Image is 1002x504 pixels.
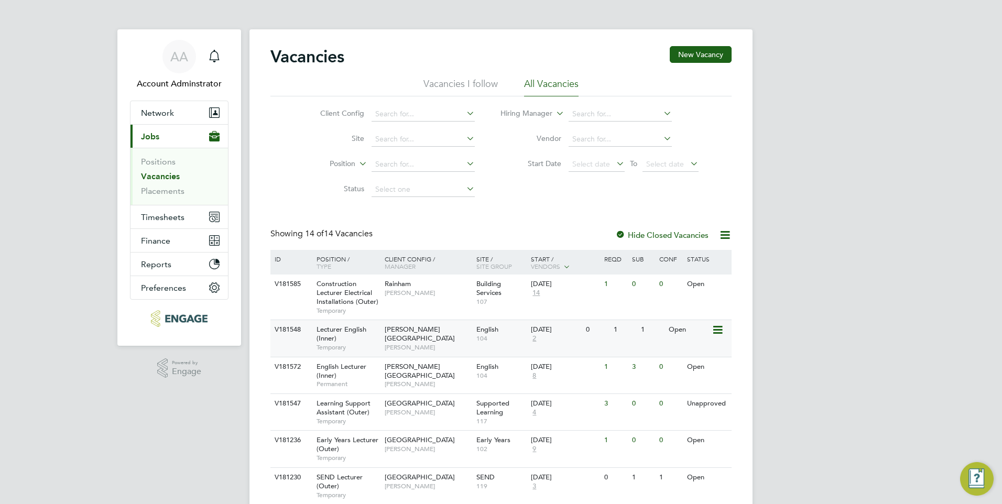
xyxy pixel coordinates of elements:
[684,275,730,294] div: Open
[423,78,498,96] li: Vacancies I follow
[684,431,730,450] div: Open
[531,280,599,289] div: [DATE]
[270,46,344,67] h2: Vacancies
[629,275,657,294] div: 0
[531,445,538,454] span: 9
[317,279,378,306] span: Construction Lecturer Electrical Installations (Outer)
[385,482,471,490] span: [PERSON_NAME]
[141,259,171,269] span: Reports
[476,473,495,481] span: SEND
[531,334,538,343] span: 2
[531,482,538,491] span: 3
[476,298,526,306] span: 107
[141,236,170,246] span: Finance
[531,363,599,371] div: [DATE]
[141,283,186,293] span: Preferences
[615,230,709,240] label: Hide Closed Vacancies
[666,320,712,339] div: Open
[476,445,526,453] span: 102
[141,212,184,222] span: Timesheets
[272,320,309,339] div: V181548
[385,343,471,352] span: [PERSON_NAME]
[130,276,228,299] button: Preferences
[385,435,455,444] span: [GEOGRAPHIC_DATA]
[272,468,309,487] div: V181230
[172,358,201,367] span: Powered by
[317,362,366,380] span: English Lecturer (Inner)
[501,159,561,168] label: Start Date
[602,357,629,377] div: 1
[130,40,228,90] a: AAAccount Adminstrator
[531,408,538,417] span: 4
[638,320,666,339] div: 1
[317,380,379,388] span: Permanent
[309,250,382,275] div: Position /
[130,310,228,327] a: Go to home page
[531,262,560,270] span: Vendors
[141,171,180,181] a: Vacancies
[317,454,379,462] span: Temporary
[684,468,730,487] div: Open
[602,431,629,450] div: 1
[317,435,378,453] span: Early Years Lecturer (Outer)
[629,394,657,413] div: 0
[492,108,552,119] label: Hiring Manager
[317,473,363,490] span: SEND Lecturer (Outer)
[657,394,684,413] div: 0
[317,491,379,499] span: Temporary
[476,362,498,371] span: English
[385,399,455,408] span: [GEOGRAPHIC_DATA]
[531,436,599,445] div: [DATE]
[524,78,579,96] li: All Vacancies
[385,279,411,288] span: Rainham
[657,275,684,294] div: 0
[305,228,373,239] span: 14 Vacancies
[476,482,526,490] span: 119
[583,320,611,339] div: 0
[531,325,581,334] div: [DATE]
[657,357,684,377] div: 0
[141,186,184,196] a: Placements
[272,250,309,268] div: ID
[372,182,475,197] input: Select one
[684,394,730,413] div: Unapproved
[528,250,602,276] div: Start /
[476,325,498,334] span: English
[272,431,309,450] div: V181236
[602,275,629,294] div: 1
[385,262,416,270] span: Manager
[572,159,610,169] span: Select date
[646,159,684,169] span: Select date
[476,399,509,417] span: Supported Learning
[670,46,732,63] button: New Vacancy
[272,394,309,413] div: V181547
[611,320,638,339] div: 1
[141,157,176,167] a: Positions
[476,279,502,297] span: Building Services
[304,134,364,143] label: Site
[317,343,379,352] span: Temporary
[960,462,994,496] button: Engage Resource Center
[385,289,471,297] span: [PERSON_NAME]
[270,228,375,239] div: Showing
[151,310,207,327] img: protocol-logo-retina.png
[130,101,228,124] button: Network
[629,431,657,450] div: 0
[385,408,471,417] span: [PERSON_NAME]
[141,108,174,118] span: Network
[474,250,529,275] div: Site /
[372,157,475,172] input: Search for...
[372,132,475,147] input: Search for...
[272,275,309,294] div: V181585
[531,371,538,380] span: 8
[476,334,526,343] span: 104
[382,250,474,275] div: Client Config /
[627,157,640,170] span: To
[141,132,159,141] span: Jobs
[531,289,541,298] span: 14
[317,399,371,417] span: Learning Support Assistant (Outer)
[629,250,657,268] div: Sub
[385,362,455,380] span: [PERSON_NAME][GEOGRAPHIC_DATA]
[130,78,228,90] span: Account Adminstrator
[317,262,331,270] span: Type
